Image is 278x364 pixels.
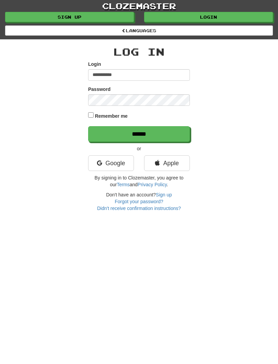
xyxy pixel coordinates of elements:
[88,145,190,152] p: or
[88,46,190,57] h2: Log In
[97,206,181,211] a: Didn't receive confirmation instructions?
[88,174,190,188] p: By signing in to Clozemaster, you agree to our and .
[144,155,190,171] a: Apple
[144,12,273,22] a: Login
[88,191,190,212] div: Don't have an account?
[156,192,172,197] a: Sign up
[5,12,134,22] a: Sign up
[117,182,130,187] a: Terms
[95,113,128,119] label: Remember me
[88,61,101,68] label: Login
[115,199,163,204] a: Forgot your password?
[138,182,167,187] a: Privacy Policy
[88,86,111,93] label: Password
[88,155,134,171] a: Google
[5,25,273,36] a: Languages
